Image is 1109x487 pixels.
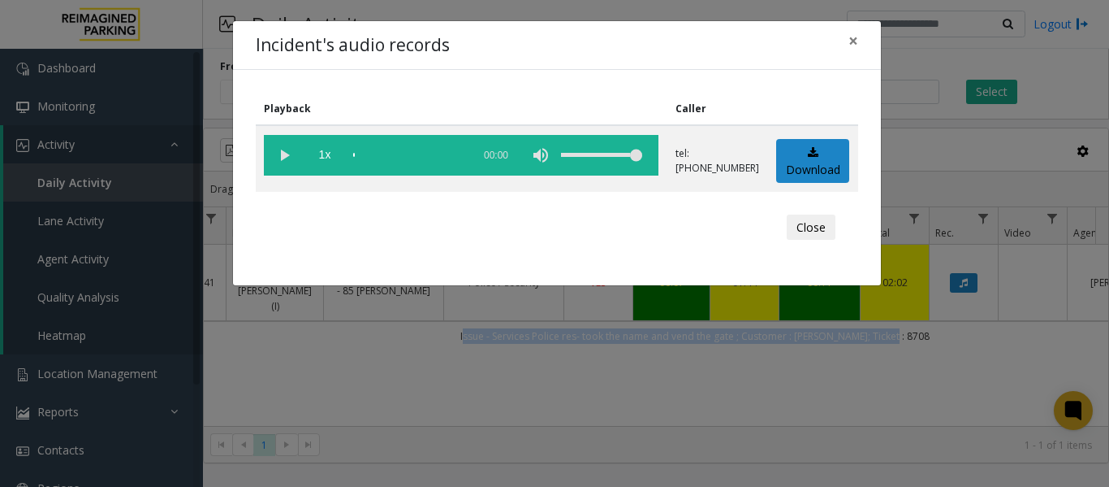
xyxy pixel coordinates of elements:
[256,33,450,59] h4: Incident's audio records
[848,29,858,52] span: ×
[304,135,345,176] span: playback speed button
[776,139,849,184] a: Download
[353,135,464,176] div: scrub bar
[837,21,870,61] button: Close
[787,215,835,241] button: Close
[667,93,768,125] th: Caller
[256,93,667,125] th: Playback
[561,135,642,176] div: volume level
[675,146,759,176] p: tel:[PHONE_NUMBER]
